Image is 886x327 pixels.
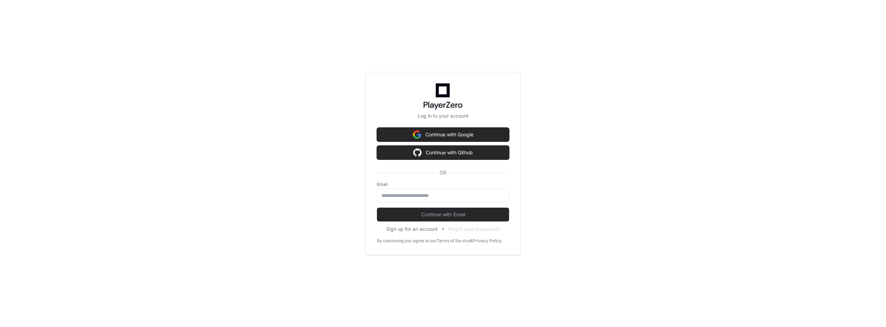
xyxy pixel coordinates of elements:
label: Email [377,182,509,187]
img: Sign in with google [413,146,422,160]
span: Continue with Email [377,211,509,218]
a: Terms of Service [437,238,470,244]
p: Log in to your account [377,112,509,119]
button: Sign up for an account [386,226,438,233]
img: Sign in with google [413,128,421,142]
div: By continuing you agree to our [377,238,437,244]
button: Forgot your password? [448,226,500,233]
button: Continue with Google [377,128,509,142]
button: Continue with Email [377,208,509,221]
a: Privacy Policy. [473,238,502,244]
button: Continue with Github [377,146,509,160]
div: & [470,238,473,244]
span: OR [437,169,449,176]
